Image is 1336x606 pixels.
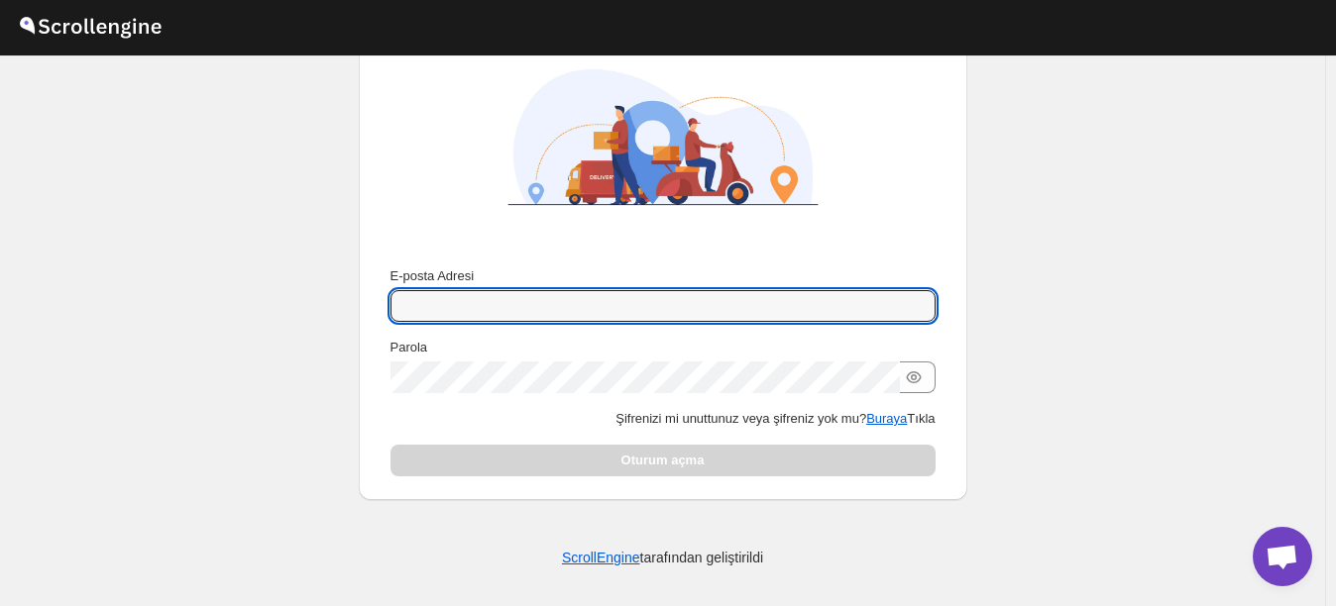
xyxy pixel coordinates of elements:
div: Açık sohbet [1253,527,1312,586]
a: ScrollEngine [562,550,640,565]
p: tarafından geliştirildi [562,548,763,567]
img: ScrollEngine [490,22,836,252]
p: Şifrenizi mi unuttunuz veya şifreniz yok mu? Tıkla [390,409,936,429]
span: E-posta Adresi [390,268,475,283]
span: Parola [390,340,428,354]
button: Buraya [866,411,907,426]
